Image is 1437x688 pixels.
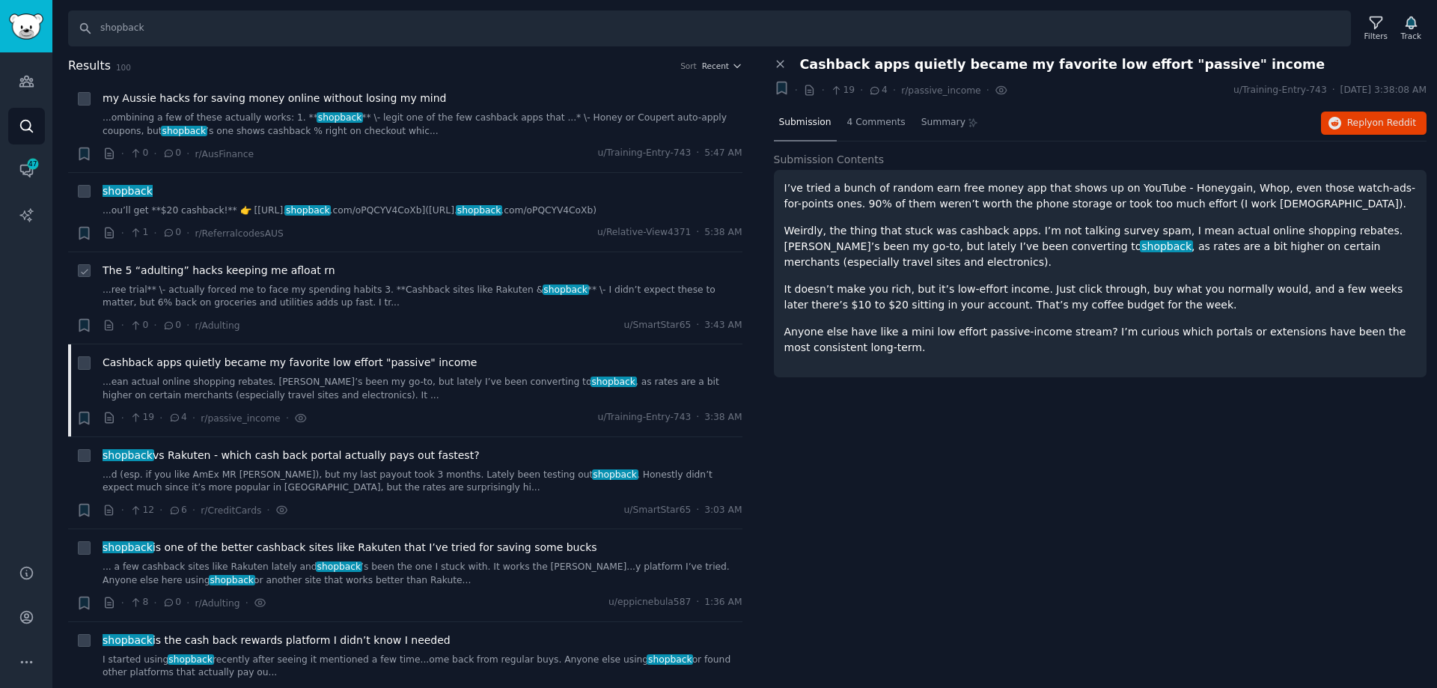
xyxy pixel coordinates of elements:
span: · [153,225,156,241]
span: · [192,410,195,426]
span: Summary [921,116,965,130]
span: shopback [101,634,153,646]
span: Results [68,57,111,76]
span: Recent [702,61,729,71]
span: · [121,317,124,333]
a: ...ean actual online shopping rebates. [PERSON_NAME]’s been my go-to, but lately I’ve been conver... [103,376,742,402]
span: shopback [209,575,255,585]
span: · [121,146,124,162]
button: Recent [702,61,742,71]
a: my Aussie hacks for saving money online without losing my mind [103,91,447,106]
span: · [121,595,124,611]
span: 0 [162,226,181,240]
span: 19 [129,411,154,424]
span: · [286,410,289,426]
a: shopbackis the cash back rewards platform I didn’t know I needed [103,633,451,648]
a: ...ombining a few of these actually works: 1. **shopback** \- legit one of the few cashback apps ... [103,112,742,138]
span: 0 [129,147,148,160]
span: 4 [168,411,187,424]
span: · [860,82,863,98]
span: · [121,502,124,518]
span: 8 [129,596,148,609]
span: 0 [162,596,181,609]
span: is one of the better cashback sites like Rakuten that I’ve tried for saving some bucks [103,540,597,555]
span: · [795,82,798,98]
span: 5:47 AM [704,147,742,160]
a: shopback [103,183,153,199]
span: shopback [161,126,207,136]
span: shopback [168,654,214,665]
span: · [121,410,124,426]
span: u/eppicnebula587 [608,596,691,609]
span: · [266,502,269,518]
span: shopback [284,205,331,216]
a: 47 [8,152,45,189]
span: · [159,410,162,426]
span: 3:43 AM [704,319,742,332]
span: r/AusFinance [195,149,254,159]
a: shopbackis one of the better cashback sites like Rakuten that I’ve tried for saving some bucks [103,540,597,555]
span: u/Relative-View4371 [597,226,691,240]
button: Track [1396,13,1427,44]
span: · [186,595,189,611]
input: Search Keyword [68,10,1351,46]
span: 6 [168,504,187,517]
img: GummySearch logo [9,13,43,40]
button: Replyon Reddit [1321,112,1427,136]
span: u/Training-Entry-743 [597,147,691,160]
span: · [1332,84,1335,97]
span: Submission Contents [774,152,885,168]
span: r/CreditCards [201,505,261,516]
span: [DATE] 3:38:08 AM [1340,84,1427,97]
span: Submission [779,116,832,130]
span: r/passive_income [901,85,980,96]
span: · [186,317,189,333]
span: shopback [316,561,362,572]
a: ...ou’ll get **$20 cashback!** 👉 [[URL].shopback.com/oPQCYV4CoXb]([URL].shopback.com/oPQCYV4CoXb) [103,204,742,218]
span: · [159,502,162,518]
span: vs Rakuten - which cash back portal actually pays out fastest? [103,448,480,463]
span: r/passive_income [201,413,280,424]
div: Filters [1364,31,1388,41]
span: 0 [129,319,148,332]
span: shopback [591,377,637,387]
span: shopback [543,284,589,295]
span: Reply [1347,117,1416,130]
span: 1 [129,226,148,240]
span: · [696,226,699,240]
span: u/SmartStar65 [624,504,692,517]
span: · [696,596,699,609]
span: 5:38 AM [704,226,742,240]
span: shopback [647,654,693,665]
a: The 5 “adulting” hacks keeping me afloat rn [103,263,335,278]
span: · [821,82,824,98]
span: · [121,225,124,241]
a: I started usingshopbackrecently after seeing it mentioned a few time...ome back from regular buys... [103,654,742,680]
span: 3:03 AM [704,504,742,517]
span: · [153,595,156,611]
span: shopback [1140,240,1192,252]
span: · [696,411,699,424]
a: ... a few cashback sites like Rakuten lately andshopback’s been the one I stuck with. It works th... [103,561,742,587]
span: shopback [456,205,502,216]
span: u/Training-Entry-743 [1233,84,1327,97]
span: 19 [830,84,855,97]
span: r/Adulting [195,320,239,331]
div: Sort [680,61,697,71]
span: r/ReferralcodesAUS [195,228,283,239]
span: 3:38 AM [704,411,742,424]
span: · [696,504,699,517]
span: on Reddit [1373,118,1416,128]
span: · [696,319,699,332]
span: 0 [162,147,181,160]
div: Track [1401,31,1421,41]
span: shopback [101,185,153,197]
p: Weirdly, the thing that stuck was cashback apps. I’m not talking survey spam, I mean actual onlin... [784,223,1417,270]
span: · [186,225,189,241]
p: Anyone else have like a mini low effort passive-income stream? I’m curious which portals or exten... [784,324,1417,356]
span: · [192,502,195,518]
span: u/SmartStar65 [624,319,692,332]
span: 12 [129,504,154,517]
